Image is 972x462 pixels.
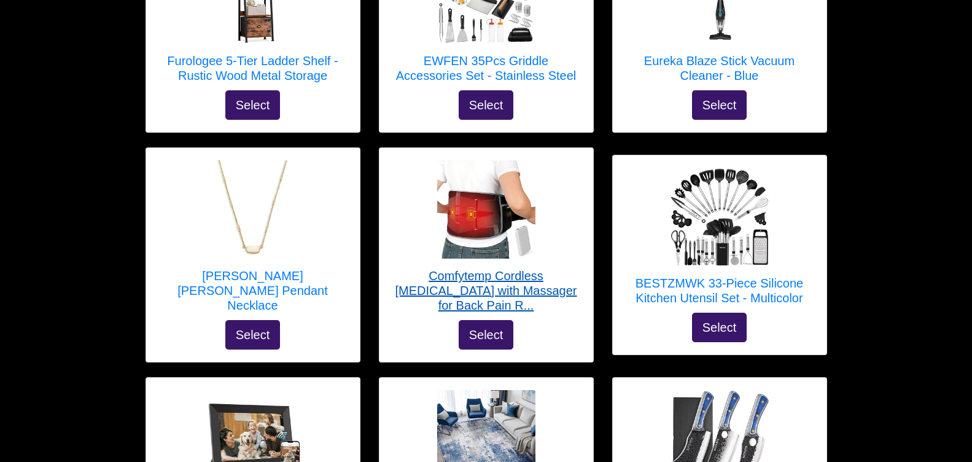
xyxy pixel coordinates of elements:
h5: Comfytemp Cordless [MEDICAL_DATA] with Massager for Back Pain R... [392,268,581,313]
h5: Eureka Blaze Stick Vacuum Cleaner - Blue [625,53,814,83]
img: Comfytemp Cordless Heating Pad with Massager for Back Pain Relief, Portable Lower Back Massager F... [437,160,535,259]
img: BESTZMWK 33-Piece Silicone Kitchen Utensil Set - Multicolor [671,168,769,266]
h5: BESTZMWK 33-Piece Silicone Kitchen Utensil Set - Multicolor [625,276,814,305]
h5: Furologee 5-Tier Ladder Shelf - Rustic Wood Metal Storage [158,53,348,83]
button: Select [225,320,281,350]
button: Select [692,313,747,342]
button: Select [459,90,514,120]
button: Select [459,320,514,350]
button: Select [692,90,747,120]
button: Select [225,90,281,120]
h5: EWFEN 35Pcs Griddle Accessories Set - Stainless Steel [392,53,581,83]
h5: [PERSON_NAME] [PERSON_NAME] Pendant Necklace [158,268,348,313]
a: Kendra Scott Fern Pendant Necklace [PERSON_NAME] [PERSON_NAME] Pendant Necklace [158,160,348,320]
a: Comfytemp Cordless Heating Pad with Massager for Back Pain Relief, Portable Lower Back Massager F... [392,160,581,320]
a: BESTZMWK 33-Piece Silicone Kitchen Utensil Set - Multicolor BESTZMWK 33-Piece Silicone Kitchen Ut... [625,168,814,313]
img: Kendra Scott Fern Pendant Necklace [204,160,302,259]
